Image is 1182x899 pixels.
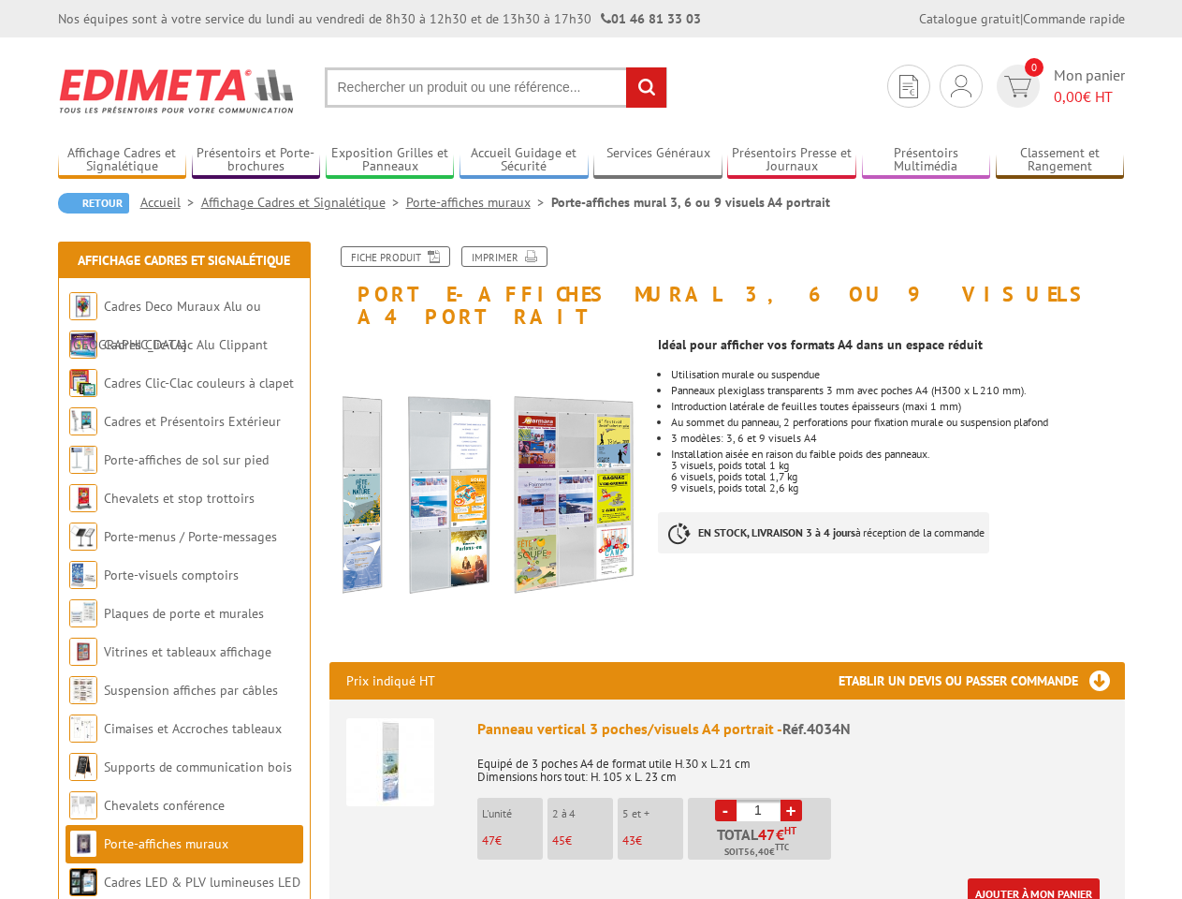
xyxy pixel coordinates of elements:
[104,643,271,660] a: Vitrines et tableaux affichage
[69,676,97,704] img: Suspension affiches par câbles
[69,407,97,435] img: Cadres et Présentoirs Extérieur
[551,193,830,212] li: Porte-affiches mural 3, 6 ou 9 visuels A4 portrait
[477,744,1108,784] p: Equipé de 3 poches A4 de format utile H.30 x L.21 cm Dimensions hors tout: H. 105 x L. 23 cm
[69,446,97,474] img: Porte-affiches de sol sur pied
[104,451,269,468] a: Porte-affiches de sol sur pied
[781,800,802,821] a: +
[482,834,543,847] p: €
[622,833,635,848] span: 43
[69,715,97,743] img: Cimaises et Accroches tableaux
[406,194,551,211] a: Porte-affiches muraux
[671,482,1124,494] p: 9 visuels, poids total 2,6 kg
[1054,65,1125,108] span: Mon panier
[552,833,565,848] span: 45
[658,339,1124,350] p: Idéal pour afficher vos formats A4 dans un espace réduit
[482,833,495,848] span: 47
[724,845,789,860] span: Soit €
[104,797,225,814] a: Chevalets conférence
[671,385,1124,396] li: Panneaux plexiglass transparents 3 mm avec poches A4 (H300 x L 210 mm).
[69,753,97,781] img: Supports de communication bois
[919,9,1125,28] div: |
[775,842,789,852] sup: TTC
[622,834,683,847] p: €
[671,433,1124,444] p: 3 modèles: 3, 6 et 9 visuels A4
[104,336,268,353] a: Cadres Clic-Clac Alu Clippant
[315,246,1139,328] h1: Porte-affiches mural 3, 6 ou 9 visuels A4 portrait
[326,145,455,176] a: Exposition Grilles et Panneaux
[69,599,97,627] img: Plaques de porte et murales
[671,401,1124,412] li: Introduction latérale de feuilles toutes épaisseurs (maxi 1 mm)
[1004,76,1031,97] img: devis rapide
[671,417,1124,428] li: Au sommet du panneau, 2 perforations pour fixation murale ou suspension plafond
[69,830,97,858] img: Porte-affiches muraux
[461,246,547,267] a: Imprimer
[715,800,737,821] a: -
[69,561,97,589] img: Porte-visuels comptoirs
[671,460,1124,471] p: 3 visuels, poids total 1 kg
[758,827,776,842] span: 47
[69,298,261,353] a: Cadres Deco Muraux Alu ou [GEOGRAPHIC_DATA]
[839,662,1125,700] h3: Etablir un devis ou passer commande
[104,375,294,391] a: Cadres Clic-Clac couleurs à clapet
[58,145,187,176] a: Affichage Cadres et Signalétique
[104,490,255,507] a: Chevalets et stop trottoirs
[69,484,97,512] img: Chevalets et stop trottoirs
[862,145,991,176] a: Présentoirs Multimédia
[69,523,97,551] img: Porte-menus / Porte-messages
[919,10,1020,27] a: Catalogue gratuit
[477,718,1108,740] div: Panneau vertical 3 poches/visuels A4 portrait -
[782,719,851,738] span: Réf.4034N
[552,834,613,847] p: €
[776,827,784,842] span: €
[671,471,1124,482] p: 6 visuels, poids total 1,7 kg
[69,369,97,397] img: Cadres Clic-Clac couleurs à clapet
[104,528,277,545] a: Porte-menus / Porte-messages
[622,807,683,820] p: 5 et +
[1025,58,1043,77] span: 0
[341,246,450,267] a: Fiche produit
[1023,10,1125,27] a: Commande rapide
[329,337,645,653] img: porte_affiches_muraux_4034n.jpg
[693,827,831,860] p: Total
[140,194,201,211] a: Accueil
[104,874,300,891] a: Cadres LED & PLV lumineuses LED
[601,10,701,27] strong: 01 46 81 33 03
[104,835,228,852] a: Porte-affiches muraux
[698,525,855,539] strong: EN STOCK, LIVRAISON 3 à 4 jours
[69,868,97,896] img: Cadres LED & PLV lumineuses LED
[784,824,796,837] sup: HT
[1054,87,1083,106] span: 0,00
[104,682,278,699] a: Suspension affiches par câbles
[727,145,856,176] a: Présentoirs Presse et Journaux
[552,807,613,820] p: 2 à 4
[951,75,971,97] img: devis rapide
[58,9,701,28] div: Nos équipes sont à votre service du lundi au vendredi de 8h30 à 12h30 et de 13h30 à 17h30
[671,449,1124,460] p: Installation aisée en raison du faible poids des panneaux.
[104,605,264,622] a: Plaques de porte et murales
[899,75,918,98] img: devis rapide
[744,845,769,860] span: 56,40
[992,65,1125,108] a: devis rapide 0 Mon panier 0,00€ HT
[69,791,97,819] img: Chevalets conférence
[104,759,292,775] a: Supports de communication bois
[482,807,543,820] p: L'unité
[69,638,97,666] img: Vitrines et tableaux affichage
[1054,86,1125,108] span: € HT
[192,145,321,176] a: Présentoirs et Porte-brochures
[69,292,97,320] img: Cadres Deco Muraux Alu ou Bois
[460,145,589,176] a: Accueil Guidage et Sécurité
[593,145,722,176] a: Services Généraux
[996,145,1125,176] a: Classement et Rangement
[104,720,282,737] a: Cimaises et Accroches tableaux
[658,512,989,553] p: à réception de la commande
[104,413,281,430] a: Cadres et Présentoirs Extérieur
[104,567,239,583] a: Porte-visuels comptoirs
[58,193,129,214] a: Retour
[78,252,290,269] a: Affichage Cadres et Signalétique
[626,67,666,108] input: rechercher
[201,194,406,211] a: Affichage Cadres et Signalétique
[58,56,297,125] img: Edimeta
[346,718,434,806] img: Panneau vertical 3 poches/visuels A4 portrait
[346,662,435,700] p: Prix indiqué HT
[671,369,1124,380] p: Utilisation murale ou suspendue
